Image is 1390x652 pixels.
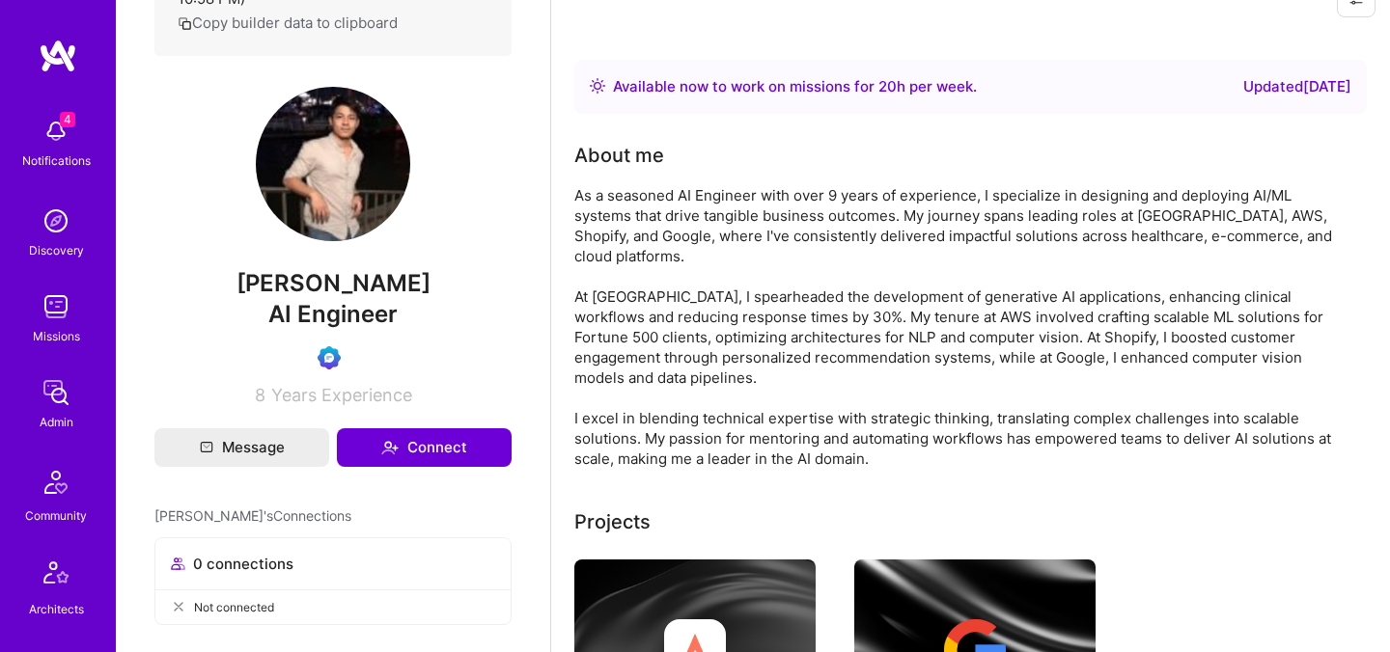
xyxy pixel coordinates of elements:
i: icon Copy [178,16,192,31]
span: AI Engineer [268,300,398,328]
i: icon CloseGray [171,599,186,614]
img: admin teamwork [37,373,75,412]
button: Connect [337,428,512,467]
i: icon Mail [200,441,213,454]
div: Community [25,505,87,526]
img: logo [39,39,77,73]
div: Projects [574,507,651,536]
div: Notifications [22,150,91,171]
span: Not connected [194,597,274,617]
span: [PERSON_NAME]'s Connections [154,505,351,526]
span: 20 [878,77,897,95]
img: Evaluation Call Booked [318,346,341,369]
img: Availability [590,78,605,94]
i: icon Connect [381,439,399,456]
img: User Avatar [256,87,410,241]
button: Message [154,428,329,467]
span: [PERSON_NAME] [154,269,512,298]
div: As a seasoned AI Engineer with over 9 years of experience, I specialize in designing and deployin... [574,185,1347,469]
span: Years Experience [271,385,412,405]
img: Architects [33,553,79,599]
img: discovery [37,202,75,240]
button: Copy builder data to clipboard [178,13,398,33]
div: About me [574,141,664,170]
div: Admin [40,412,73,432]
button: 0 connectionsNot connected [154,537,512,625]
div: Discovery [29,240,84,260]
span: 8 [255,385,265,405]
div: Missions [33,326,80,346]
img: Community [33,459,79,505]
div: Architects [29,599,84,619]
img: teamwork [37,287,75,326]
div: Available now to work on missions for h per week . [613,75,977,98]
i: icon Collaborator [171,557,185,571]
span: 0 connections [193,554,293,574]
span: 4 [60,112,75,127]
img: bell [37,112,75,150]
div: Updated [DATE] [1243,75,1351,98]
